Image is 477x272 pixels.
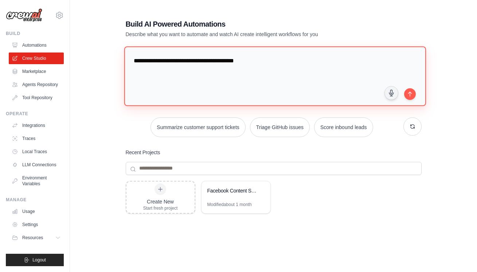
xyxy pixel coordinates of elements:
a: Integrations [9,120,64,131]
a: Usage [9,206,64,217]
div: Start fresh project [143,205,178,211]
div: Modified about 1 month [207,202,252,207]
button: Score inbound leads [314,117,373,137]
div: Build [6,31,64,36]
h3: Recent Projects [126,149,160,156]
a: Local Traces [9,146,64,158]
div: Create New [143,198,178,205]
a: Tool Repository [9,92,64,104]
h1: Build AI Powered Automations [126,19,371,29]
a: Agents Repository [9,79,64,90]
a: Automations [9,39,64,51]
button: Get new suggestions [403,117,422,136]
div: Manage [6,197,64,203]
a: Settings [9,219,64,230]
span: Resources [22,235,43,241]
a: Crew Studio [9,53,64,64]
span: Logout [32,257,46,263]
a: Traces [9,133,64,144]
button: Summarize customer support tickets [150,117,245,137]
a: LLM Connections [9,159,64,171]
button: Triage GitHub issues [250,117,310,137]
p: Describe what you want to automate and watch AI create intelligent workflows for you [126,31,371,38]
a: Marketplace [9,66,64,77]
a: Environment Variables [9,172,64,190]
img: Logo [6,8,42,22]
button: Click to speak your automation idea [384,86,398,100]
button: Logout [6,254,64,266]
iframe: Chat Widget [441,237,477,272]
button: Resources [9,232,64,244]
div: Facebook Content Scheduling Assistant [207,187,257,194]
div: Operate [6,111,64,117]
